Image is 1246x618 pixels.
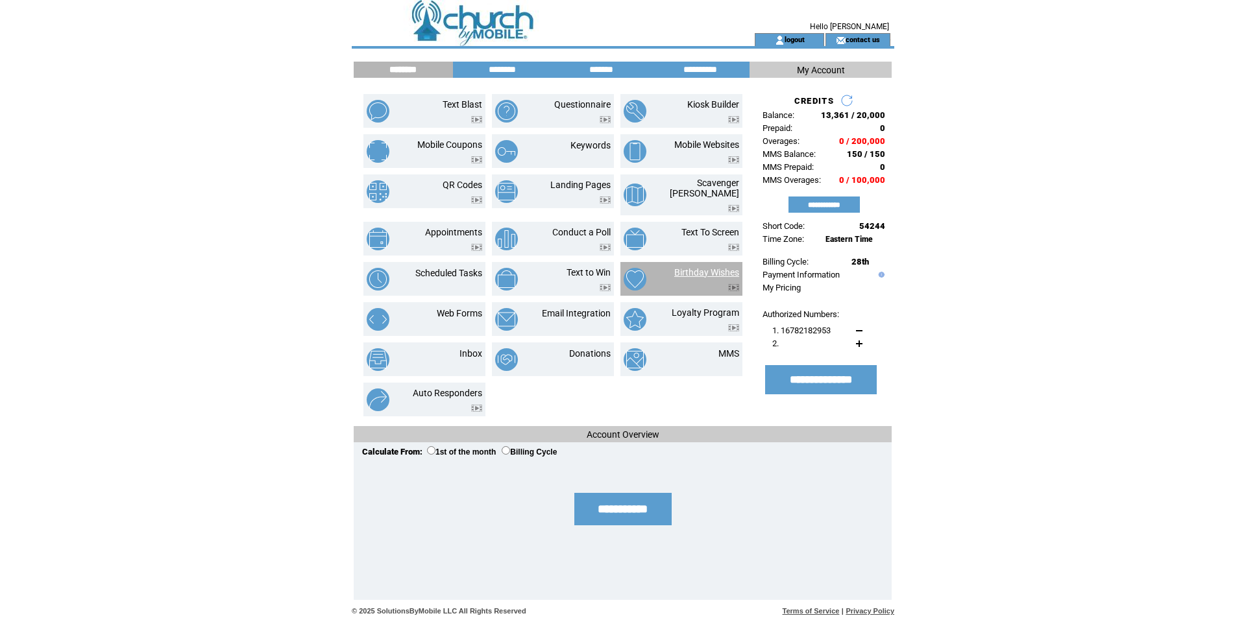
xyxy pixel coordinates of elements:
[624,228,646,250] img: text-to-screen.png
[728,156,739,163] img: video.png
[554,99,611,110] a: Questionnaire
[443,99,482,110] a: Text Blast
[763,175,821,185] span: MMS Overages:
[674,139,739,150] a: Mobile Websites
[763,234,804,244] span: Time Zone:
[846,607,894,615] a: Privacy Policy
[502,447,557,457] label: Billing Cycle
[718,348,739,359] a: MMS
[624,348,646,371] img: mms.png
[763,162,814,172] span: MMS Prepaid:
[569,348,611,359] a: Donations
[763,110,794,120] span: Balance:
[785,35,805,43] a: logout
[367,100,389,123] img: text-blast.png
[763,270,840,279] a: Payment Information
[352,607,526,615] span: © 2025 SolutionsByMobile LLC All Rights Reserved
[624,184,646,206] img: scavenger-hunt.png
[763,136,800,146] span: Overages:
[797,65,845,75] span: My Account
[542,308,611,318] a: Email Integration
[600,244,611,251] img: video.png
[417,139,482,150] a: Mobile Coupons
[875,272,885,278] img: help.gif
[427,446,435,455] input: 1st of the month
[413,388,482,398] a: Auto Responders
[502,446,510,455] input: Billing Cycle
[600,284,611,291] img: video.png
[783,607,840,615] a: Terms of Service
[728,116,739,123] img: video.png
[495,180,518,203] img: landing-pages.png
[600,116,611,123] img: video.png
[775,35,785,45] img: account_icon.gif
[495,100,518,123] img: questionnaire.png
[763,283,801,292] a: My Pricing
[471,196,482,204] img: video.png
[839,136,885,146] span: 0 / 200,000
[842,607,844,615] span: |
[794,96,834,106] span: CREDITS
[443,180,482,190] a: QR Codes
[821,110,885,120] span: 13,361 / 20,000
[437,308,482,318] a: Web Forms
[847,149,885,159] span: 150 / 150
[763,257,809,267] span: Billing Cycle:
[674,267,739,278] a: Birthday Wishes
[624,140,646,163] img: mobile-websites.png
[763,309,839,319] span: Authorized Numbers:
[367,348,389,371] img: inbox.png
[763,149,816,159] span: MMS Balance:
[728,244,739,251] img: video.png
[567,267,611,278] a: Text to Win
[810,22,889,31] span: Hello [PERSON_NAME]
[728,205,739,212] img: video.png
[624,308,646,331] img: loyalty-program.png
[471,156,482,163] img: video.png
[550,180,611,190] a: Landing Pages
[763,123,792,133] span: Prepaid:
[600,196,611,204] img: video.png
[459,348,482,359] a: Inbox
[772,326,831,335] span: 1. 16782182953
[836,35,846,45] img: contact_us_icon.gif
[367,228,389,250] img: appointments.png
[367,388,389,411] img: auto-responders.png
[772,339,779,348] span: 2.
[495,228,518,250] img: conduct-a-poll.png
[880,162,885,172] span: 0
[825,235,873,244] span: Eastern Time
[367,308,389,331] img: web-forms.png
[367,268,389,291] img: scheduled-tasks.png
[846,35,880,43] a: contact us
[859,221,885,231] span: 54244
[670,178,739,198] a: Scavenger [PERSON_NAME]
[728,284,739,291] img: video.png
[728,324,739,331] img: video.png
[587,429,659,440] span: Account Overview
[495,268,518,291] img: text-to-win.png
[427,447,496,457] label: 1st of the month
[839,175,885,185] span: 0 / 100,000
[415,268,482,278] a: Scheduled Tasks
[495,348,518,371] img: donations.png
[471,116,482,123] img: video.png
[367,140,389,163] img: mobile-coupons.png
[681,227,739,237] a: Text To Screen
[495,308,518,331] img: email-integration.png
[624,268,646,291] img: birthday-wishes.png
[471,244,482,251] img: video.png
[624,100,646,123] img: kiosk-builder.png
[570,140,611,150] a: Keywords
[367,180,389,203] img: qr-codes.png
[851,257,869,267] span: 28th
[425,227,482,237] a: Appointments
[471,405,482,412] img: video.png
[687,99,739,110] a: Kiosk Builder
[362,447,422,457] span: Calculate From:
[763,221,805,231] span: Short Code:
[495,140,518,163] img: keywords.png
[552,227,611,237] a: Conduct a Poll
[880,123,885,133] span: 0
[672,307,739,318] a: Loyalty Program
